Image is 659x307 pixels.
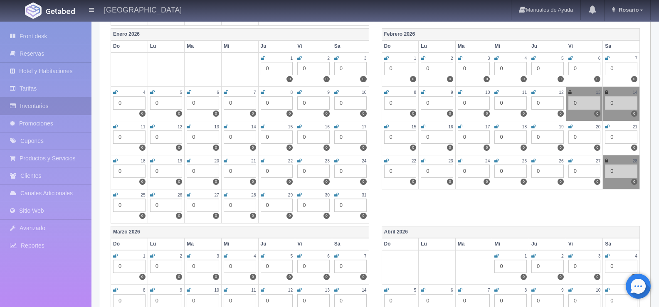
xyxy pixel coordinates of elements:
label: 0 [250,213,256,219]
label: 0 [594,179,600,185]
label: 0 [323,213,330,219]
small: 4 [143,90,146,95]
small: 3 [217,254,219,258]
label: 0 [250,274,256,280]
small: 3 [364,56,367,61]
label: 0 [286,111,293,117]
label: 0 [323,274,330,280]
div: 0 [297,165,330,178]
div: 0 [568,62,601,75]
label: 0 [213,179,219,185]
small: 27 [596,159,600,163]
small: 9 [180,288,183,292]
div: 0 [334,62,367,75]
label: 0 [323,145,330,151]
th: Vi [295,40,332,52]
small: 8 [291,90,293,95]
small: 12 [559,90,563,95]
div: 0 [494,130,527,144]
label: 0 [484,111,490,117]
div: 0 [421,96,453,110]
label: 0 [631,76,637,82]
div: 0 [384,165,417,178]
small: 6 [451,288,453,292]
th: Vi [295,238,332,250]
div: 0 [334,260,367,273]
small: 8 [524,288,527,292]
div: 0 [297,96,330,110]
th: Sa [603,238,640,250]
label: 0 [360,145,366,151]
div: 0 [150,96,183,110]
label: 0 [521,145,527,151]
div: 0 [494,165,527,178]
div: 0 [605,62,637,75]
small: 6 [598,56,601,61]
small: 3 [488,56,490,61]
label: 0 [139,213,146,219]
small: 6 [327,254,330,258]
small: 11 [522,90,527,95]
div: 0 [224,130,256,144]
small: 28 [633,159,637,163]
small: 19 [178,159,182,163]
label: 0 [521,76,527,82]
div: 0 [458,96,490,110]
th: Mi [492,238,529,250]
label: 0 [484,145,490,151]
label: 0 [286,213,293,219]
div: 0 [297,260,330,273]
label: 0 [250,179,256,185]
small: 10 [485,90,490,95]
label: 0 [447,76,453,82]
div: 0 [150,260,183,273]
div: 0 [113,165,146,178]
label: 0 [176,213,182,219]
th: Ju [529,238,566,250]
div: 0 [531,96,564,110]
th: Do [382,40,419,52]
label: 0 [631,111,637,117]
small: 8 [143,288,146,292]
small: 17 [362,125,366,129]
label: 0 [521,179,527,185]
h4: [GEOGRAPHIC_DATA] [104,4,182,15]
small: 29 [288,193,293,197]
small: 15 [288,125,293,129]
div: 0 [605,260,637,273]
div: 0 [261,96,293,110]
th: Sa [332,238,369,250]
small: 18 [141,159,145,163]
div: 0 [187,199,219,212]
label: 0 [631,179,637,185]
small: 4 [635,254,637,258]
small: 19 [559,125,563,129]
label: 0 [558,145,564,151]
label: 0 [594,274,600,280]
th: Lu [419,238,456,250]
label: 0 [521,274,527,280]
th: Marzo 2026 [111,226,369,238]
label: 0 [558,111,564,117]
label: 0 [323,76,330,82]
small: 16 [448,125,453,129]
small: 24 [485,159,490,163]
div: 0 [261,130,293,144]
label: 0 [176,274,182,280]
th: Lu [419,40,456,52]
small: 7 [635,56,637,61]
label: 0 [484,76,490,82]
th: Ma [455,40,492,52]
label: 0 [631,145,637,151]
small: 23 [448,159,453,163]
label: 0 [360,111,366,117]
label: 0 [250,145,256,151]
small: 1 [414,56,416,61]
div: 0 [384,62,417,75]
div: 0 [187,260,219,273]
label: 0 [521,111,527,117]
th: Do [382,238,419,250]
th: Enero 2026 [111,29,369,41]
small: 2 [180,254,183,258]
label: 0 [213,145,219,151]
